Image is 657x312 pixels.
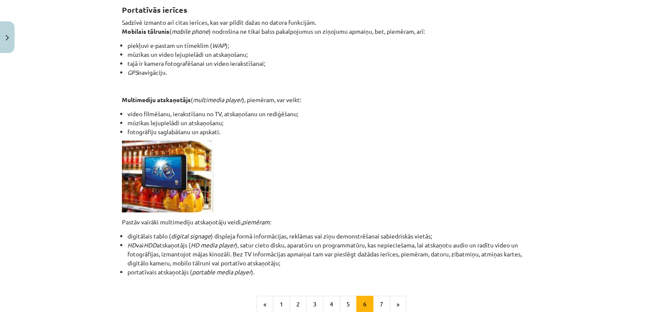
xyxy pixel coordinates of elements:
[122,95,535,104] p: ( ), piemēram, var veikt:
[6,35,9,41] img: icon-close-lesson-0947bae3869378f0d4975bcd49f059093ad1ed9edebbc8119c70593378902aed.svg
[193,96,242,103] em: multimedia player
[122,27,169,35] strong: Mobilais tālrunis
[127,232,535,241] li: digitālais tablo ( ) displeja formā informācijas, reklāmas vai ziņu demonstrēšanai sabiedriskās v...
[191,241,235,249] em: HD media player
[171,232,211,240] em: digital signage
[127,59,535,68] li: tajā ir kamera fotografēšanai un video ierakstīšanai;
[127,109,535,118] li: video filmēšanu, ierakstīšanu no TV, atskaņošanu un rediģēšanu;
[172,27,209,35] em: mobile phone
[242,218,271,226] em: piemēram:
[127,241,136,249] em: HD
[127,68,138,76] em: GPS
[127,118,535,127] li: mūzikas lejupielādi un atskaņošanu;
[122,96,191,103] strong: Multimediju atskaņotājs
[127,127,535,136] li: fotogrāfiju saglabāšanu un apskati.
[144,241,157,249] em: HDD
[122,218,535,227] p: Pastāv vairāki multimediju atskaņotāju veidi,
[127,241,535,268] li: vai atskaņotājs ( ), satur cieto disku, aparatūru un programmatūru, kas nepieciešama, lai atskaņo...
[192,268,251,276] em: portable media player
[122,18,535,36] p: Sadzīvē izmanto arī citas ierīces, kas var pildīt dažas no datora funkcijām. ( ) nodrošina ne tik...
[127,50,535,59] li: mūzikas un video lejupielādi un atskaņošanu;
[127,68,535,77] li: navigāciju.
[122,5,187,15] strong: Portatīvās ierīces
[127,268,535,277] li: portatīvais atskaņotājs ( ).
[127,41,535,50] li: piekļuvi e-pastam un tīmeklim ( );
[212,41,225,49] em: WAP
